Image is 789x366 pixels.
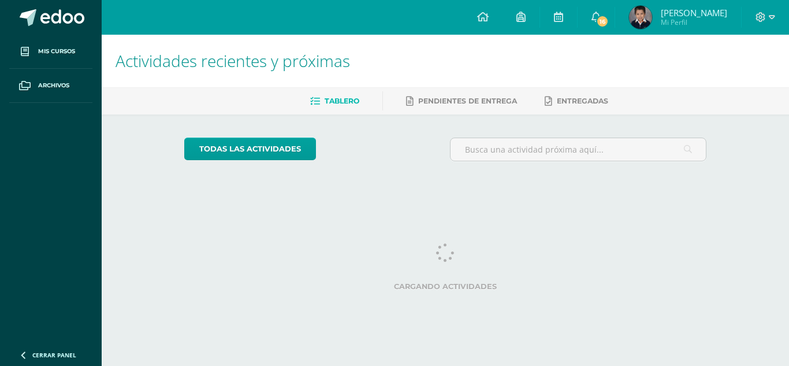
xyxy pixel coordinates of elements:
[9,35,92,69] a: Mis cursos
[545,92,608,110] a: Entregadas
[325,97,359,105] span: Tablero
[661,7,727,19] span: [PERSON_NAME]
[661,17,727,27] span: Mi Perfil
[310,92,359,110] a: Tablero
[629,6,652,29] img: d2edfafa488e6b550c49855d2c35ea74.png
[38,47,75,56] span: Mis cursos
[451,138,706,161] input: Busca una actividad próxima aquí...
[557,97,608,105] span: Entregadas
[184,282,707,291] label: Cargando actividades
[418,97,517,105] span: Pendientes de entrega
[9,69,92,103] a: Archivos
[184,138,316,160] a: todas las Actividades
[596,15,609,28] span: 16
[32,351,76,359] span: Cerrar panel
[406,92,517,110] a: Pendientes de entrega
[116,50,350,72] span: Actividades recientes y próximas
[38,81,69,90] span: Archivos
